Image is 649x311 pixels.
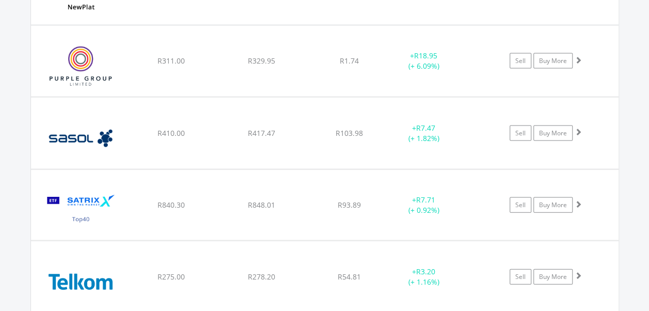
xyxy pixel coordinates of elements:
[533,53,573,69] a: Buy More
[533,269,573,285] a: Buy More
[510,269,531,285] a: Sell
[416,195,435,205] span: R7.71
[385,195,463,215] div: + (+ 0.92%)
[36,254,125,309] img: EQU.ZA.TKG.png
[338,200,361,210] span: R93.89
[533,197,573,213] a: Buy More
[416,123,435,133] span: R7.47
[157,272,185,282] span: R275.00
[157,128,185,138] span: R410.00
[157,56,185,66] span: R311.00
[385,123,463,144] div: + (+ 1.82%)
[36,183,125,238] img: EQU.ZA.STX40.png
[385,267,463,287] div: + (+ 1.16%)
[510,197,531,213] a: Sell
[336,128,363,138] span: R103.98
[416,267,435,276] span: R3.20
[248,200,275,210] span: R848.01
[414,51,437,60] span: R18.95
[510,53,531,69] a: Sell
[340,56,359,66] span: R1.74
[248,128,275,138] span: R417.47
[157,200,185,210] span: R840.30
[36,39,125,94] img: EQU.ZA.PPE.png
[36,111,125,166] img: EQU.ZA.SOL.png
[510,126,531,141] a: Sell
[338,272,361,282] span: R54.81
[248,56,275,66] span: R329.95
[533,126,573,141] a: Buy More
[248,272,275,282] span: R278.20
[385,51,463,71] div: + (+ 6.09%)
